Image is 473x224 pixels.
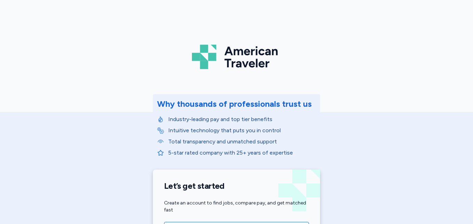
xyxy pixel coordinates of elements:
[168,149,316,157] p: 5-star rated company with 25+ years of expertise
[164,200,309,214] div: Create an account to find jobs, compare pay, and get matched fast
[157,98,312,110] div: Why thousands of professionals trust us
[164,181,309,191] h1: Let’s get started
[168,115,316,124] p: Industry-leading pay and top tier benefits
[168,137,316,146] p: Total transparency and unmatched support
[192,42,281,72] img: Logo
[168,126,316,135] p: Intuitive technology that puts you in control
